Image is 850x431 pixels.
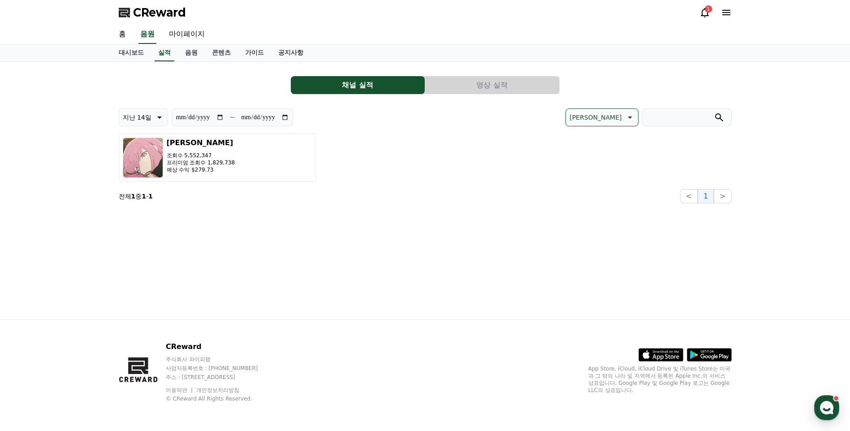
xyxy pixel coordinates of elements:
button: [PERSON_NAME] [565,108,638,126]
p: 주소 : [STREET_ADDRESS] [166,374,275,381]
span: 설정 [138,297,149,305]
p: 사업자등록번호 : [PHONE_NUMBER] [166,365,275,372]
span: 대화 [82,298,93,305]
p: 전체 중 - [119,192,153,201]
p: 조회수 5,552,347 [167,152,235,159]
p: ~ [229,112,235,123]
a: 1 [699,7,710,18]
p: CReward [166,341,275,352]
a: 영상 실적 [425,76,560,94]
button: > [714,189,731,203]
a: 개인정보처리방침 [196,387,239,393]
a: 가이드 [238,44,271,61]
a: 마이페이지 [162,25,212,44]
a: 실적 [155,44,174,61]
p: 프리미엄 조회수 1,829,738 [167,159,235,166]
h3: [PERSON_NAME] [167,138,235,148]
a: 음원 [178,44,205,61]
a: 홈 [112,25,133,44]
span: CReward [133,5,186,20]
a: 음원 [138,25,156,44]
p: [PERSON_NAME] [570,111,621,124]
a: 설정 [116,284,172,306]
p: © CReward All Rights Reserved. [166,395,275,402]
img: 안이메 [123,138,163,178]
p: 예상 수익 $279.73 [167,166,235,173]
a: 이용약관 [166,387,194,393]
a: 대화 [59,284,116,306]
p: 주식회사 와이피랩 [166,356,275,363]
strong: 1 [142,193,146,200]
a: 홈 [3,284,59,306]
button: < [680,189,698,203]
button: 채널 실적 [291,76,425,94]
a: 대시보드 [112,44,151,61]
a: 콘텐츠 [205,44,238,61]
a: CReward [119,5,186,20]
button: 1 [698,189,714,203]
button: 영상 실적 [425,76,559,94]
p: App Store, iCloud, iCloud Drive 및 iTunes Store는 미국과 그 밖의 나라 및 지역에서 등록된 Apple Inc.의 서비스 상표입니다. Goo... [588,365,732,394]
strong: 1 [148,193,153,200]
div: 1 [705,5,712,13]
strong: 1 [131,193,136,200]
span: 홈 [28,297,34,305]
p: 지난 14일 [123,111,151,124]
button: 지난 14일 [119,108,168,126]
button: [PERSON_NAME] 조회수 5,552,347 프리미엄 조회수 1,829,738 예상 수익 $279.73 [119,134,316,182]
a: 공지사항 [271,44,311,61]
